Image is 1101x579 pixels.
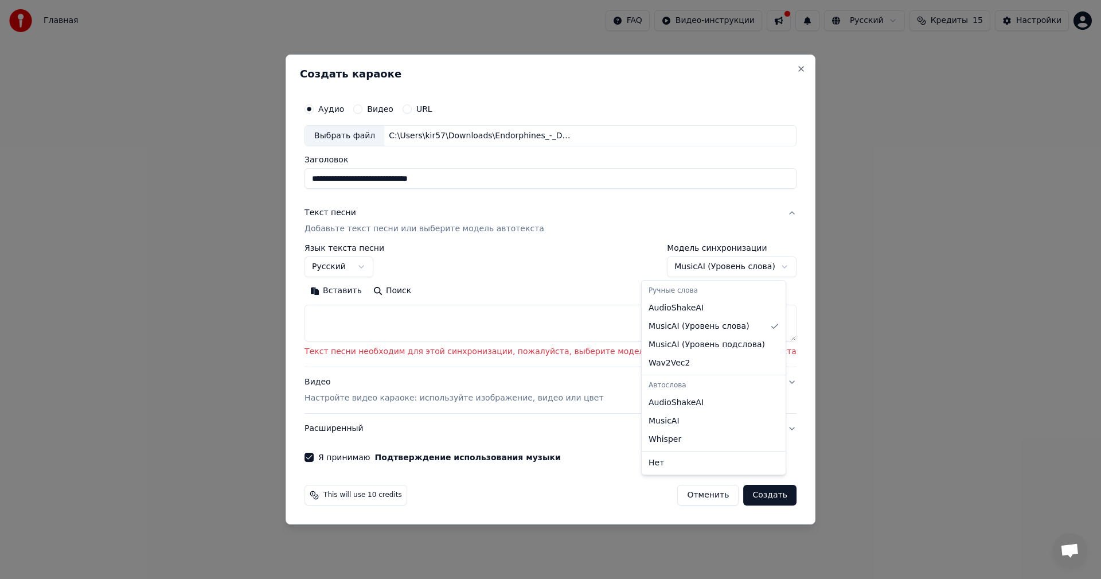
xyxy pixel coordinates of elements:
[644,378,783,394] div: Автослова
[649,339,765,351] span: MusicAI ( Уровень подслова )
[649,397,704,409] span: AudioShakeAI
[649,302,704,314] span: AudioShakeAI
[644,283,783,299] div: Ручные слова
[649,415,680,427] span: MusicAI
[649,321,749,332] span: MusicAI ( Уровень слова )
[649,357,690,369] span: Wav2Vec2
[649,434,681,445] span: Whisper
[649,457,664,469] span: Нет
